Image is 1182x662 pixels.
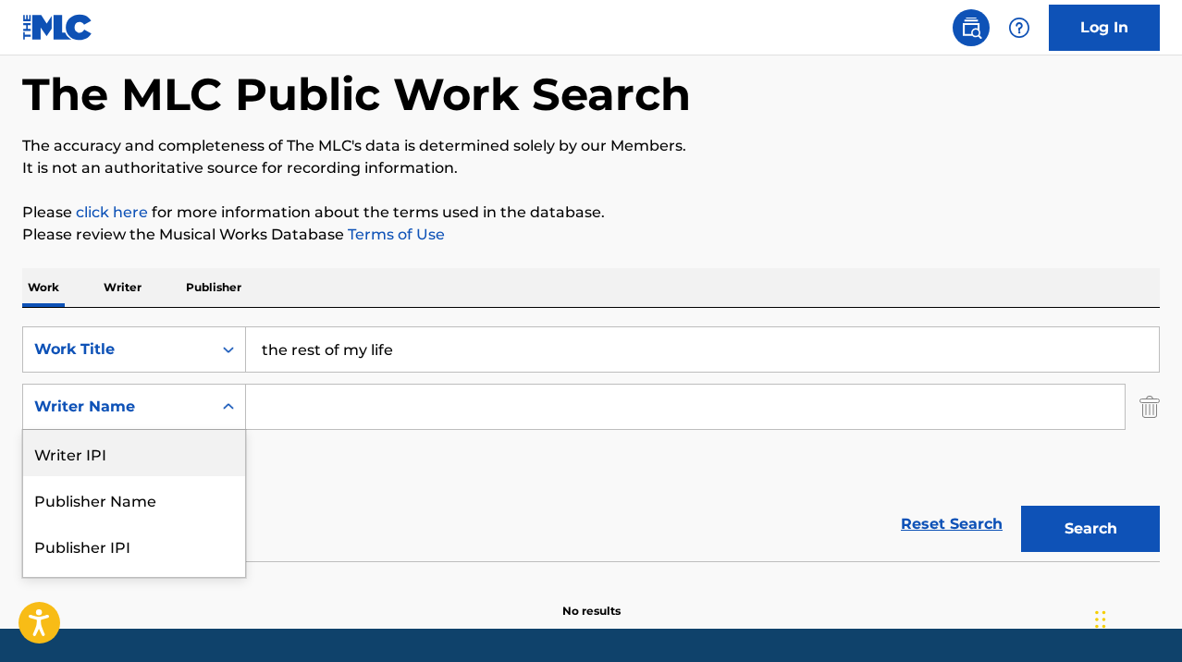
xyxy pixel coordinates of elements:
[98,268,147,307] p: Writer
[1021,506,1160,552] button: Search
[960,17,982,39] img: search
[22,268,65,307] p: Work
[22,224,1160,246] p: Please review the Musical Works Database
[22,157,1160,179] p: It is not an authoritative source for recording information.
[1001,9,1038,46] div: Help
[34,338,201,361] div: Work Title
[344,226,445,243] a: Terms of Use
[1139,384,1160,430] img: Delete Criterion
[22,67,691,122] h1: The MLC Public Work Search
[34,396,201,418] div: Writer Name
[23,569,245,615] div: MLC Publisher Number
[23,522,245,569] div: Publisher IPI
[22,14,93,41] img: MLC Logo
[22,326,1160,561] form: Search Form
[1008,17,1030,39] img: help
[23,476,245,522] div: Publisher Name
[22,135,1160,157] p: The accuracy and completeness of The MLC's data is determined solely by our Members.
[562,581,621,619] p: No results
[1095,592,1106,647] div: Drag
[1090,573,1182,662] iframe: Chat Widget
[180,268,247,307] p: Publisher
[953,9,990,46] a: Public Search
[23,430,245,476] div: Writer IPI
[892,504,1012,545] a: Reset Search
[1049,5,1160,51] a: Log In
[76,203,148,221] a: click here
[22,202,1160,224] p: Please for more information about the terms used in the database.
